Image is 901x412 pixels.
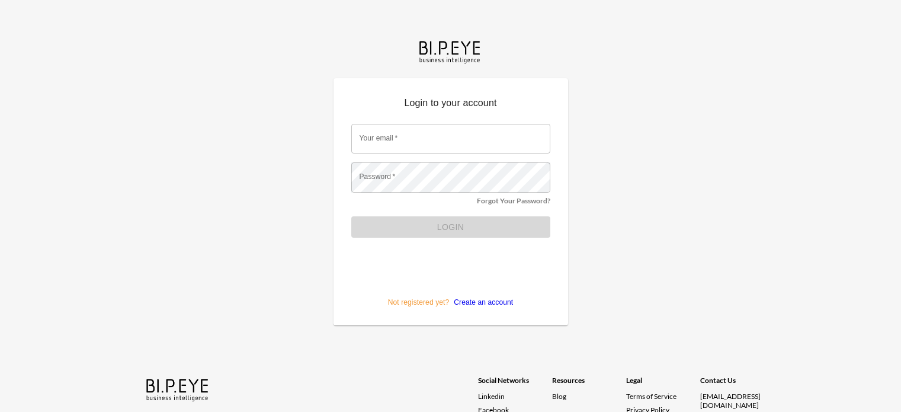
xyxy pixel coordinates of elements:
[449,298,513,306] a: Create an account
[700,376,774,392] div: Contact Us
[144,376,212,403] img: bipeye-logo
[477,196,550,205] a: Forgot Your Password?
[552,392,566,401] a: Blog
[478,392,552,401] a: Linkedin
[700,392,774,410] div: [EMAIL_ADDRESS][DOMAIN_NAME]
[626,392,695,401] a: Terms of Service
[626,376,700,392] div: Legal
[478,392,505,401] span: Linkedin
[417,38,485,65] img: bipeye-logo
[552,376,626,392] div: Resources
[351,96,550,115] p: Login to your account
[351,278,550,308] p: Not registered yet?
[478,376,552,392] div: Social Networks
